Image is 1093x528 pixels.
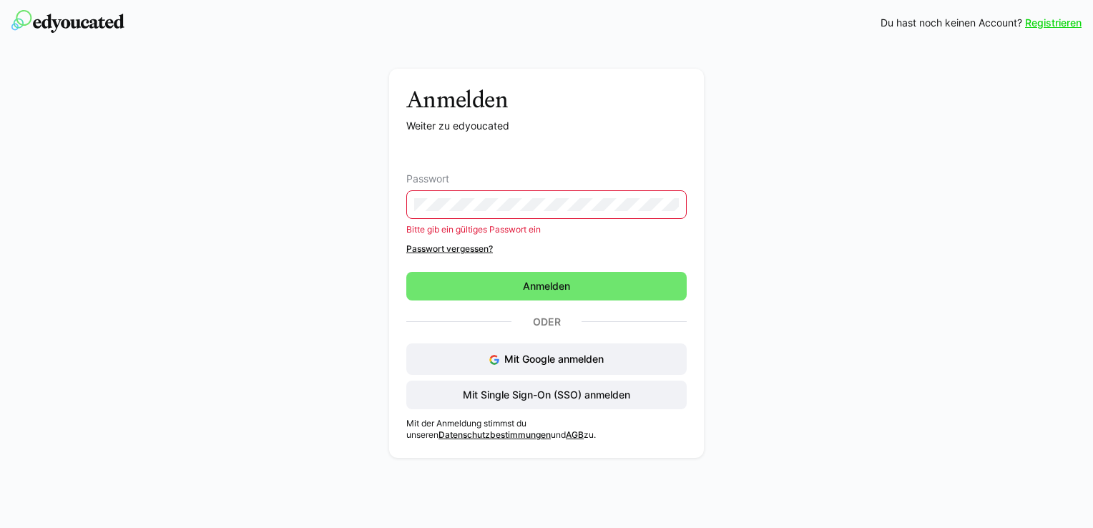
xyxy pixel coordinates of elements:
button: Anmelden [406,272,687,300]
h3: Anmelden [406,86,687,113]
p: Oder [511,312,582,332]
a: Registrieren [1025,16,1082,30]
span: Mit Single Sign-On (SSO) anmelden [461,388,632,402]
p: Weiter zu edyoucated [406,119,687,133]
span: Bitte gib ein gültiges Passwort ein [406,224,541,235]
a: Passwort vergessen? [406,243,687,255]
img: edyoucated [11,10,124,33]
span: Mit Google anmelden [504,353,604,365]
span: Passwort [406,173,449,185]
p: Mit der Anmeldung stimmst du unseren und zu. [406,418,687,441]
span: Du hast noch keinen Account? [881,16,1022,30]
button: Mit Single Sign-On (SSO) anmelden [406,381,687,409]
a: AGB [566,429,584,440]
button: Mit Google anmelden [406,343,687,375]
a: Datenschutzbestimmungen [438,429,551,440]
span: Anmelden [521,279,572,293]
